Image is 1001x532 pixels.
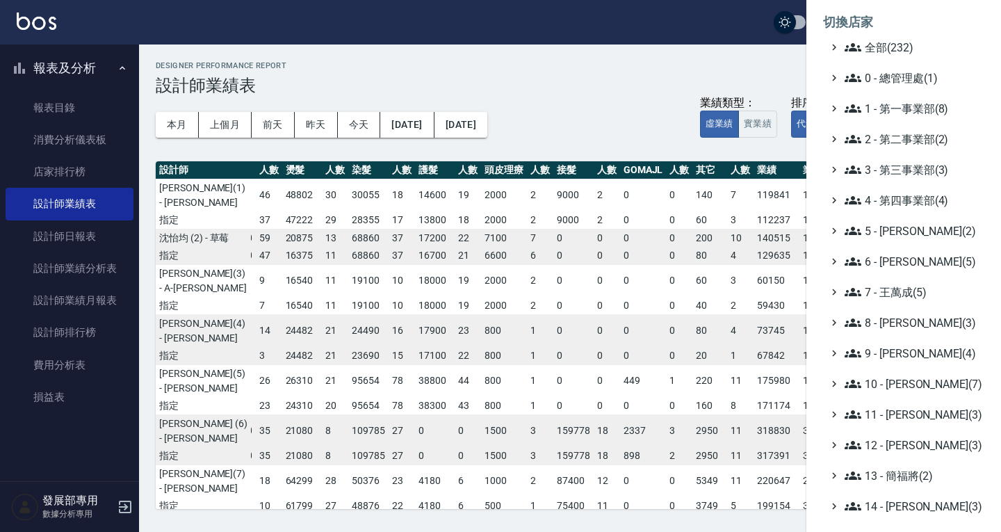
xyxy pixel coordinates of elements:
span: 14 - [PERSON_NAME](3) [845,498,979,515]
span: 0 - 總管理處(1) [845,70,979,86]
span: 9 - [PERSON_NAME](4) [845,345,979,362]
li: 切換店家 [823,6,984,39]
span: 8 - [PERSON_NAME](3) [845,314,979,331]
span: 12 - [PERSON_NAME](3) [845,437,979,453]
span: 7 - 王萬成(5) [845,284,979,300]
span: 10 - [PERSON_NAME](7) [845,376,979,392]
span: 3 - 第三事業部(3) [845,161,979,178]
span: 1 - 第一事業部(8) [845,100,979,117]
span: 2 - 第二事業部(2) [845,131,979,147]
span: 全部(232) [845,39,979,56]
span: 6 - [PERSON_NAME](5) [845,253,979,270]
span: 11 - [PERSON_NAME](3) [845,406,979,423]
span: 4 - 第四事業部(4) [845,192,979,209]
span: 5 - [PERSON_NAME](2) [845,223,979,239]
span: 13 - 簡福將(2) [845,467,979,484]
